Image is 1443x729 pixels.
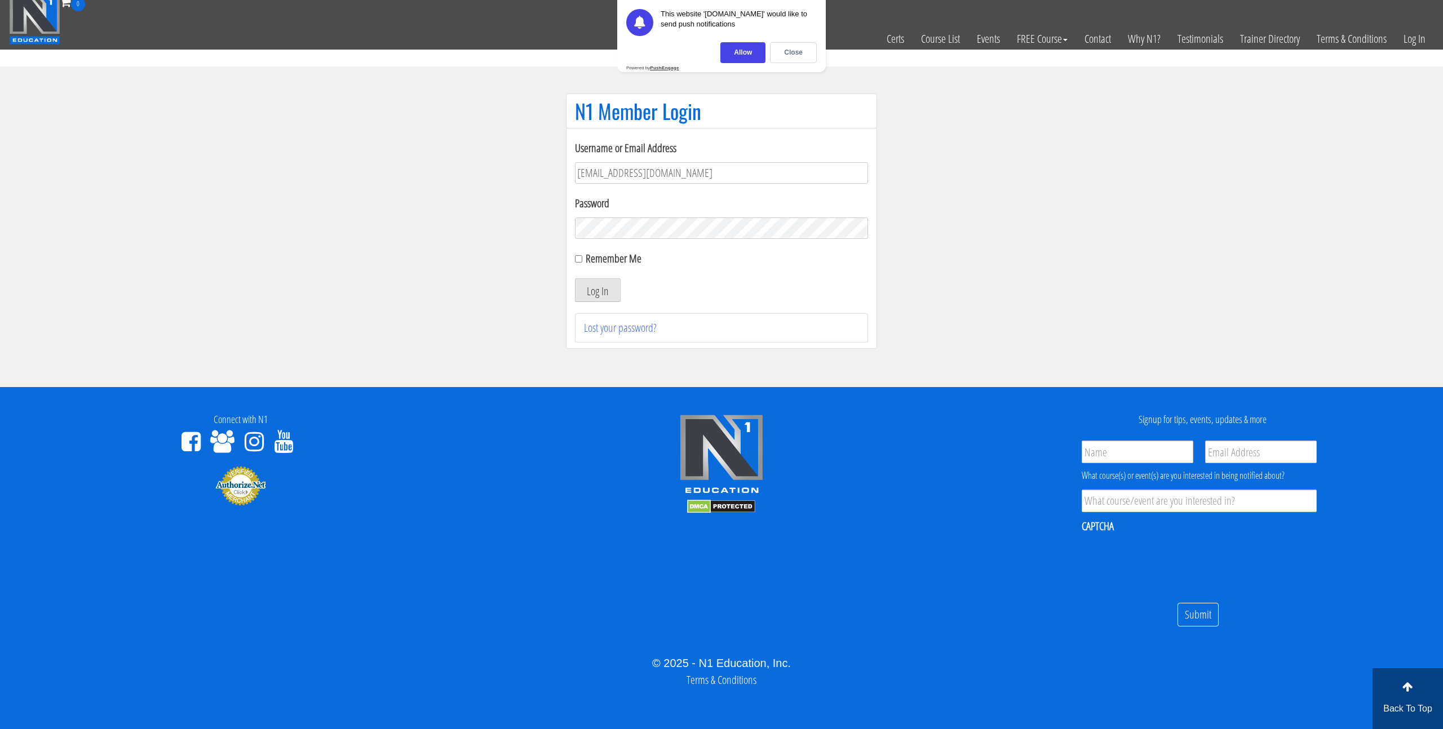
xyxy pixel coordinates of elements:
[1178,603,1219,627] input: Submit
[575,278,621,302] button: Log In
[1082,541,1253,585] iframe: reCAPTCHA
[687,500,755,513] img: DMCA.com Protection Status
[1082,441,1193,463] input: Name
[575,140,868,157] label: Username or Email Address
[1205,441,1317,463] input: Email Address
[8,414,472,425] h4: Connect with N1
[1232,11,1308,66] a: Trainer Directory
[1082,469,1317,482] div: What course(s) or event(s) are you interested in being notified about?
[913,11,968,66] a: Course List
[1119,11,1169,66] a: Why N1?
[1082,519,1114,534] label: CAPTCHA
[215,465,266,506] img: Authorize.Net Merchant - Click to Verify
[1076,11,1119,66] a: Contact
[679,414,764,497] img: n1-edu-logo
[584,320,657,335] a: Lost your password?
[8,655,1435,672] div: © 2025 - N1 Education, Inc.
[626,65,679,70] div: Powered by
[575,100,868,122] h1: N1 Member Login
[1395,11,1434,66] a: Log In
[770,42,817,63] div: Close
[1169,11,1232,66] a: Testimonials
[720,42,765,63] div: Allow
[1308,11,1395,66] a: Terms & Conditions
[586,251,641,266] label: Remember Me
[650,65,679,70] strong: PushEngage
[1082,490,1317,512] input: What course/event are you interested in?
[1008,11,1076,66] a: FREE Course
[968,11,1008,66] a: Events
[971,414,1435,425] h4: Signup for tips, events, updates & more
[661,9,817,36] div: This website '[DOMAIN_NAME]' would like to send push notifications
[575,195,868,212] label: Password
[687,672,756,687] a: Terms & Conditions
[878,11,913,66] a: Certs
